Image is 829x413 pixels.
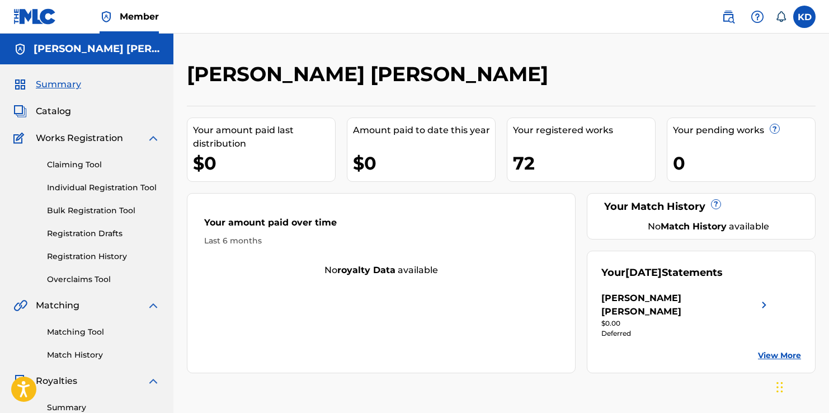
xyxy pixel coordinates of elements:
[47,349,160,361] a: Match History
[34,43,160,55] h5: Kenneth Earl Dwight jr
[601,199,801,214] div: Your Match History
[13,105,27,118] img: Catalog
[773,359,829,413] iframe: Chat Widget
[757,292,771,318] img: right chevron icon
[147,374,160,388] img: expand
[746,6,769,28] div: Help
[36,132,123,145] span: Works Registration
[625,266,662,279] span: [DATE]
[661,221,727,232] strong: Match History
[47,251,160,262] a: Registration History
[120,10,159,23] span: Member
[100,10,113,24] img: Top Rightsholder
[798,258,829,348] iframe: Resource Center
[47,326,160,338] a: Matching Tool
[337,265,395,275] strong: royalty data
[615,220,801,233] div: No available
[722,10,735,24] img: search
[13,299,27,312] img: Matching
[193,124,335,151] div: Your amount paid last distribution
[776,370,783,404] div: Drag
[36,78,81,91] span: Summary
[47,228,160,240] a: Registration Drafts
[204,235,558,247] div: Last 6 months
[147,132,160,145] img: expand
[47,205,160,217] a: Bulk Registration Tool
[13,105,71,118] a: CatalogCatalog
[187,62,554,87] h2: [PERSON_NAME] [PERSON_NAME]
[147,299,160,312] img: expand
[193,151,335,176] div: $0
[775,11,786,22] div: Notifications
[601,292,757,318] div: [PERSON_NAME] [PERSON_NAME]
[353,151,495,176] div: $0
[13,8,56,25] img: MLC Logo
[751,10,764,24] img: help
[601,292,771,339] a: [PERSON_NAME] [PERSON_NAME]right chevron icon$0.00Deferred
[673,124,815,137] div: Your pending works
[712,200,720,209] span: ?
[13,374,27,388] img: Royalties
[601,328,771,339] div: Deferred
[673,151,815,176] div: 0
[793,6,816,28] div: User Menu
[13,78,27,91] img: Summary
[47,159,160,171] a: Claiming Tool
[36,105,71,118] span: Catalog
[513,151,655,176] div: 72
[13,43,27,56] img: Accounts
[353,124,495,137] div: Amount paid to date this year
[758,350,801,362] a: View More
[13,132,28,145] img: Works Registration
[770,124,779,133] span: ?
[47,182,160,194] a: Individual Registration Tool
[601,318,771,328] div: $0.00
[204,216,558,235] div: Your amount paid over time
[36,299,79,312] span: Matching
[717,6,739,28] a: Public Search
[513,124,655,137] div: Your registered works
[601,265,723,280] div: Your Statements
[47,274,160,285] a: Overclaims Tool
[187,264,575,277] div: No available
[13,78,81,91] a: SummarySummary
[36,374,77,388] span: Royalties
